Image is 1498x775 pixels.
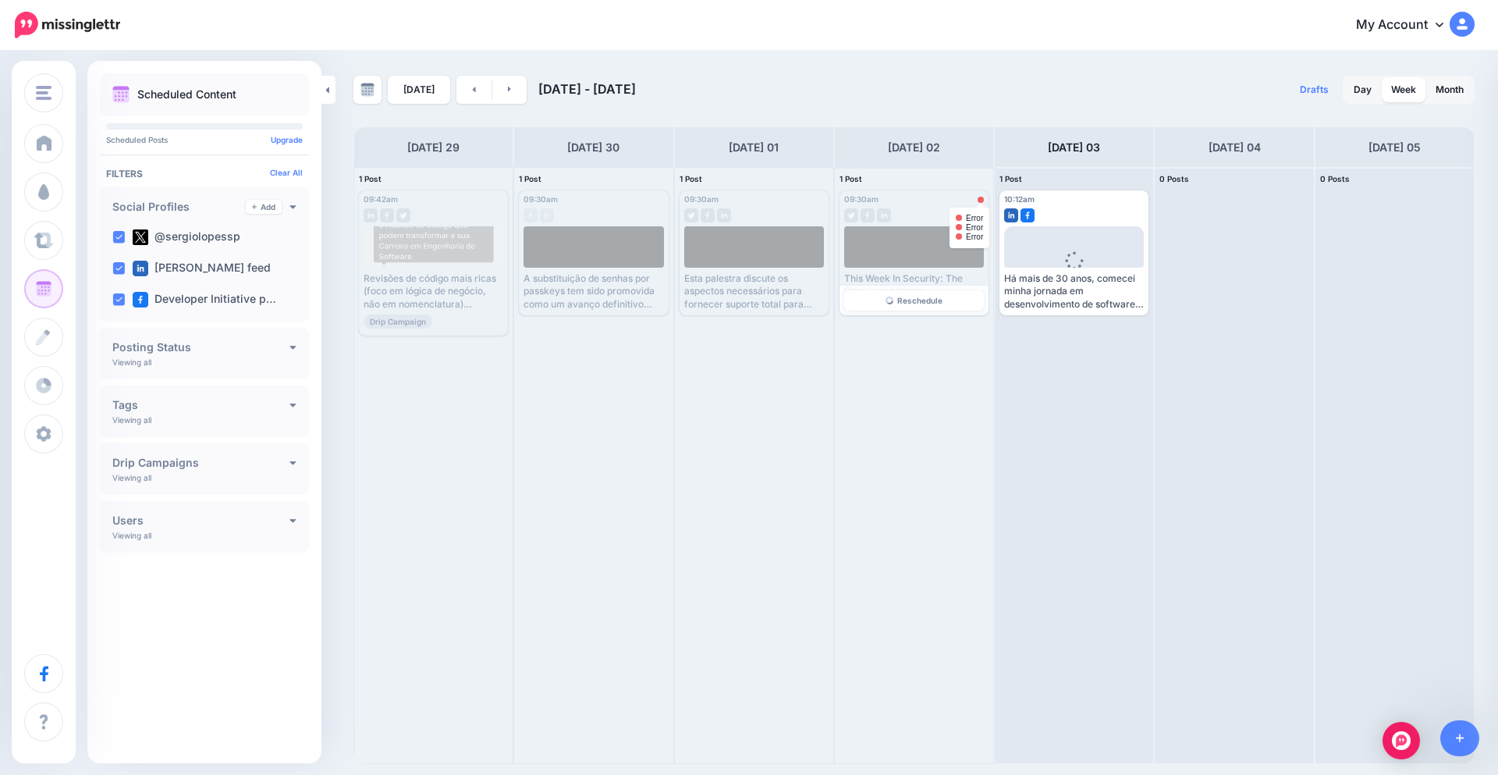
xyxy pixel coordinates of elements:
span: Drip Campaign [364,315,432,329]
span: 1 Post [359,174,382,183]
img: calendar-grey-darker.png [360,83,374,97]
p: Scheduled Posts [106,136,303,144]
div: Loading [1053,251,1095,292]
div: Revisões de código mais ricas (foco em lógica de negócio, não em nomenclatura) Read more 👉 [URL] ... [364,272,503,311]
span: 0 Posts [1320,174,1350,183]
a: Clear All [270,168,303,177]
img: facebook-grey-square.png [380,208,394,222]
h4: Social Profiles [112,201,246,212]
a: Drafts [1290,76,1338,104]
div: Open Intercom Messenger [1383,722,1420,759]
a: My Account [1340,6,1475,44]
label: Developer Initiative p… [133,292,276,308]
div: A substituição de senhas por passkeys tem sido promovida como um avanço definitivo rumo a uma int... [524,272,663,311]
img: twitter-grey-square.png [684,208,698,222]
a: Upgrade [271,135,303,144]
img: Missinglettr [15,12,120,38]
span: 09:30am [684,194,719,204]
span: Drafts [1300,85,1329,94]
img: facebook-grey-square.png [701,208,715,222]
img: facebook-square.png [1021,208,1035,222]
a: Day [1344,77,1381,102]
h4: [DATE] 01 [729,138,779,157]
div: Esta palestra discute os aspectos necessários para fornecer suporte total para novos tipos numéri... [684,272,824,311]
h4: [DATE] 05 [1368,138,1421,157]
a: Add [246,200,282,214]
img: linkedin-grey-square.png [877,208,891,222]
h4: Filters [106,168,303,180]
h4: [DATE] 02 [888,138,940,157]
p: Scheduled Content [137,89,236,100]
a: Week [1382,77,1425,102]
img: facebook-square.png [133,292,148,308]
img: facebook-grey-square.png [524,208,538,222]
img: twitter-grey-square.png [396,208,410,222]
h4: [DATE] 29 [407,138,460,157]
span: 0 Posts [1159,174,1189,183]
h4: [DATE] 04 [1209,138,1261,157]
h4: [DATE] 30 [567,138,619,157]
img: linkedin-grey-square.png [364,208,378,222]
img: calendar.png [112,86,130,103]
span: 09:30am [524,194,558,204]
img: linkedin-square.png [1004,208,1018,222]
img: twitter-grey-square.png [844,208,858,222]
img: restart-grey.png [886,297,893,304]
h4: Drip Campaigns [112,457,289,468]
p: Viewing all [112,473,151,482]
img: menu.png [36,86,51,100]
img: linkedin-square.png [133,261,148,276]
span: 1 Post [999,174,1022,183]
h4: Tags [112,400,289,411]
h4: Users [112,515,289,526]
span: 1 Post [519,174,541,183]
span: 09:42am [364,194,398,204]
span: Reschedule [897,297,942,304]
img: twitter-square.png [133,229,148,245]
p: Viewing all [112,357,151,367]
img: linkedin-grey-square.png [717,208,731,222]
img: linkedin-grey-square.png [540,208,554,222]
span: 10:12am [1004,194,1035,204]
div: Há mais de 30 anos, comecei minha jornada em desenvolvimento de software com BASIC e DBASE III Pl... [1004,272,1144,311]
h4: Posting Status [112,342,289,353]
span: 09:30am [844,194,879,204]
div: This Week In Security: The Shai-Hulud Worm, ShadowLeak, And Inside The Great Firewall [URL][DOMAI... [844,272,984,311]
a: Reschedule [844,290,984,311]
span: 1 Post [840,174,862,183]
label: [PERSON_NAME] feed [133,261,271,276]
span: 1 Post [680,174,702,183]
img: facebook-grey-square.png [861,208,875,222]
a: Month [1426,77,1473,102]
p: Viewing all [112,531,151,540]
a: [DATE] [388,76,450,104]
span: [DATE] - [DATE] [538,81,636,97]
p: Viewing all [112,415,151,425]
h4: [DATE] 03 [1048,138,1100,157]
label: @sergiolopessp [133,229,240,245]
